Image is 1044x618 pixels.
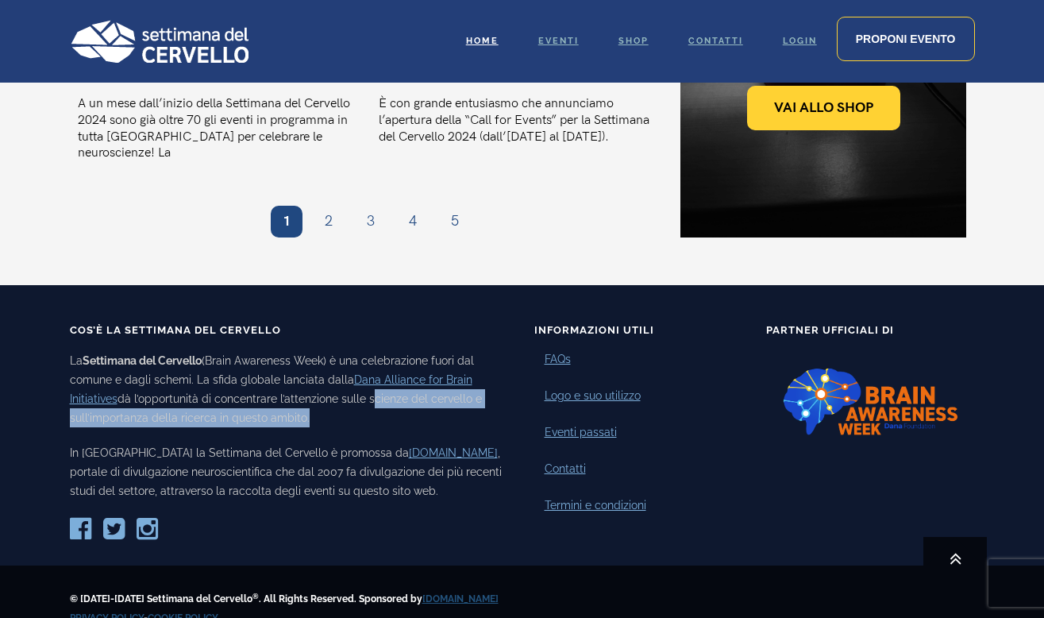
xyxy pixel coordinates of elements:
a: Termini e condizioni [545,497,646,514]
a: [DOMAIN_NAME] [409,446,498,459]
sup: ® [252,593,259,601]
a: [DOMAIN_NAME] [422,593,499,604]
span: Shop [618,36,649,46]
span: Cos’è la Settimana del Cervello [70,324,281,336]
p: La (Brain Awareness Week) è una celebrazione fuori dal comune e dagli schemi. La sfida globale la... [70,351,510,427]
span: Eventi [538,36,579,46]
a: 4 [397,206,429,238]
nav: Paginazione [78,206,665,238]
img: Logo-BAW-nuovo.png [766,351,975,453]
span: Informazioni Utili [534,324,654,336]
span: 1 [271,206,302,238]
a: 3 [355,206,387,238]
a: Vai allo shop [747,86,900,130]
span: Home [466,36,499,46]
span: Proponi evento [856,33,956,45]
b: Settimana del Cervello [83,354,202,367]
span: Contatti [688,36,743,46]
a: 5 [439,206,471,238]
p: A un mese dall’inizio della Settimana del Cervello 2024 sono già oltre 70 gli eventi in programma... [78,96,364,162]
a: Proponi evento [837,17,975,61]
a: 2 [313,206,345,238]
span: Partner Ufficiali di [766,324,894,336]
p: In [GEOGRAPHIC_DATA] la Settimana del Cervello è promossa da , portale di divulgazione neuroscien... [70,443,510,500]
img: Logo [70,20,248,63]
a: Logo e suo utilizzo [545,388,641,404]
a: Eventi passati [545,424,617,441]
a: Contatti [545,461,586,477]
a: FAQs [545,351,571,368]
p: È con grande entusiasmo che annunciamo l’apertura della “Call for Events” per la Settimana del Ce... [379,96,665,145]
span: Login [783,36,817,46]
